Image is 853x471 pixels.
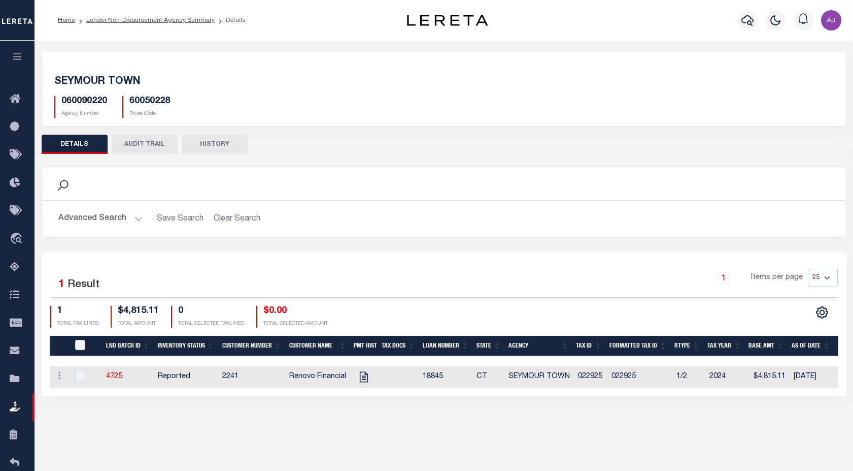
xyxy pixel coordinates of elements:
p: TOTAL SELECTED TAXLINES [178,320,244,328]
p: Payee Code [129,110,170,118]
h5: 060090220 [61,96,107,107]
p: Agency Number [61,110,107,118]
h5: 60050228 [129,96,170,107]
th: QID [69,336,102,357]
a: 1 [718,272,729,284]
button: HISTORY [182,135,248,154]
a: 4725 [106,373,122,380]
i: travel_explore [10,233,26,246]
td: 2024 [705,366,746,388]
p: TOTAL TAX LINES [57,320,98,328]
th: Customer Number: activate to sort column ascending [218,336,285,357]
h4: 0 [178,306,244,317]
th: RType: activate to sort column ascending [670,336,703,357]
td: 1/2 [672,366,705,388]
td: SEYMOUR TOWN [504,366,574,388]
td: Reported [154,366,218,388]
td: 022925 [574,366,607,388]
th: Tax Year: activate to sort column ascending [703,336,744,357]
td: 2241 [218,366,285,388]
th: Tax Docs: activate to sort column ascending [377,336,419,357]
th: Base Amt: activate to sort column ascending [744,336,788,357]
th: &nbsp;&nbsp;&nbsp;&nbsp;&nbsp;&nbsp;&nbsp;&nbsp;&nbsp;&nbsp; [50,336,69,357]
li: Details [215,16,246,25]
button: Advanced Search [58,209,143,229]
h4: $0.00 [263,306,328,317]
button: AUDIT TRAIL [112,135,178,154]
th: As Of Date: activate to sort column ascending [788,336,834,357]
td: [DATE] [790,366,836,388]
th: Loan Number: activate to sort column ascending [419,336,472,357]
h4: 1 [57,306,98,317]
img: logo-dark.svg [407,15,488,26]
th: Agency: activate to sort column ascending [504,336,572,357]
td: Renovo Financial [285,366,350,388]
th: Customer Name: activate to sort column ascending [285,336,350,357]
th: Inventory Status: activate to sort column ascending [154,336,218,357]
label: Result [67,277,99,293]
p: TOTAL AMOUNT [118,320,159,328]
span: SEYMOUR TOWN [54,77,140,87]
h4: $4,815.11 [118,306,159,317]
img: svg+xml;base64,PHN2ZyB4bWxucz0iaHR0cDovL3d3dy53My5vcmcvMjAwMC9zdmciIHBvaW50ZXItZXZlbnRzPSJub25lIi... [821,10,841,30]
td: 022925 [607,366,672,388]
th: Tax Id: activate to sort column ascending [572,336,605,357]
button: DETAILS [42,135,108,154]
span: 1 [58,279,64,290]
p: TOTAL SELECTED AMOUNT [263,320,328,328]
th: Formatted Tax Id: activate to sort column ascending [605,336,670,357]
th: LND Batch ID: activate to sort column ascending [102,336,154,357]
a: Lender Non-Disbursement Agency Summary [86,17,215,23]
td: $4,815.11 [746,366,790,388]
span: Items per page [751,272,803,284]
th: Pmt Hist [350,336,377,357]
a: Home [58,17,75,23]
td: CT [472,366,504,388]
td: 18845 [419,366,472,388]
th: State: activate to sort column ascending [472,336,504,357]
